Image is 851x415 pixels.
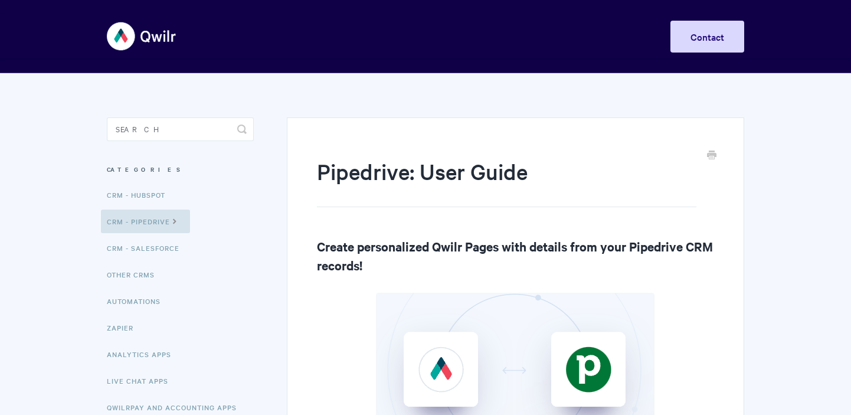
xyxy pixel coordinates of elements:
[317,237,714,275] h2: Create personalized Qwilr Pages with details from your Pipedrive CRM records!
[107,117,254,141] input: Search
[707,149,716,162] a: Print this Article
[107,159,254,180] h3: Categories
[107,263,163,286] a: Other CRMs
[317,156,696,207] h1: Pipedrive: User Guide
[107,342,180,366] a: Analytics Apps
[107,316,142,339] a: Zapier
[107,14,177,58] img: Qwilr Help Center
[107,236,188,260] a: CRM - Salesforce
[107,369,177,393] a: Live Chat Apps
[107,183,174,207] a: CRM - HubSpot
[670,21,744,53] a: Contact
[101,210,190,233] a: CRM - Pipedrive
[107,289,169,313] a: Automations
